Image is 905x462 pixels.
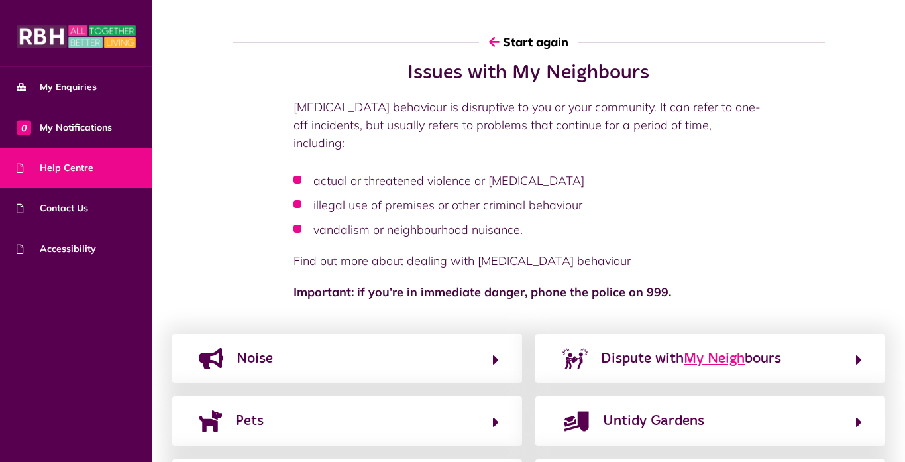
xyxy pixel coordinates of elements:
[684,351,745,366] span: My Neigh
[293,196,765,214] li: illegal use of premises or other criminal behaviour
[293,284,671,300] strong: Important: if you’re in immediate danger, phone the police on 999.
[17,121,112,135] span: My Notifications
[293,221,765,239] li: vandalism or neighbourhood nuisance.
[195,410,499,432] button: Pets
[199,348,223,369] img: noise.png
[293,172,765,190] li: actual or threatened violence or [MEDICAL_DATA]
[293,252,765,270] p: Find out more about dealing with [MEDICAL_DATA] behaviour
[559,410,862,432] button: Untidy Gardens
[559,347,862,370] button: Dispute withMy Neighbours
[195,347,499,370] button: Noise
[17,23,136,50] img: MyRBH
[17,242,96,256] span: Accessibility
[293,61,765,85] h2: Issues with My Neighbours
[603,410,704,432] div: Untidy Gardens
[237,348,273,369] div: Noise
[17,120,31,135] span: 0
[199,410,222,432] img: animals.png
[293,98,765,152] p: [MEDICAL_DATA] behaviour is disruptive to you or your community. It can refer to one-off incident...
[562,410,590,432] img: fly-tipping.png
[17,161,93,175] span: Help Centre
[479,23,578,61] button: Start again
[17,80,97,94] span: My Enquiries
[17,202,88,215] span: Contact Us
[235,410,264,432] div: Pets
[562,348,588,369] img: dispute.png
[601,348,781,369] div: Dispute with bours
